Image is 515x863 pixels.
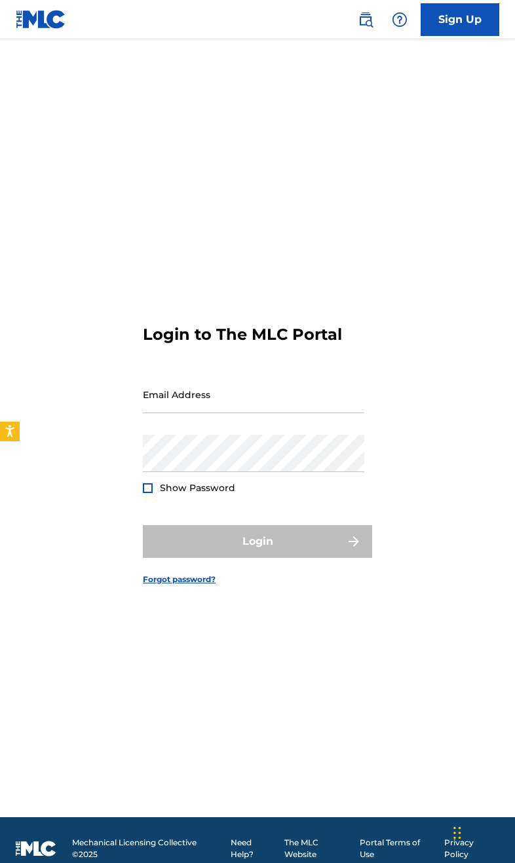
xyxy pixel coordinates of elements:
[16,10,66,29] img: MLC Logo
[16,841,56,856] img: logo
[360,837,436,860] a: Portal Terms of Use
[353,7,379,33] a: Public Search
[72,837,223,860] span: Mechanical Licensing Collective © 2025
[453,813,461,853] div: Drag
[284,837,352,860] a: The MLC Website
[387,7,413,33] div: Help
[358,12,373,28] img: search
[449,800,515,863] iframe: Chat Widget
[143,574,216,585] a: Forgot password?
[143,325,342,344] h3: Login to The MLC Portal
[160,482,235,494] span: Show Password
[421,3,499,36] a: Sign Up
[392,12,408,28] img: help
[231,837,277,860] a: Need Help?
[444,837,500,860] a: Privacy Policy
